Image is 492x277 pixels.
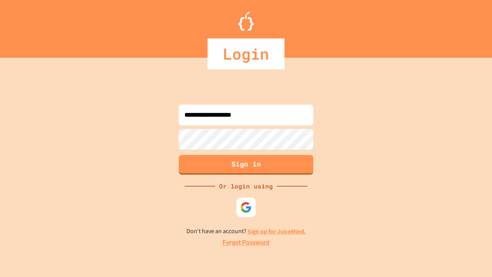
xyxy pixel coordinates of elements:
p: Don't have an account? [186,227,306,236]
button: Sign in [179,155,313,175]
div: Login [208,38,284,69]
iframe: chat widget [460,246,484,269]
img: google-icon.svg [240,202,252,213]
a: Sign up for JuiceMind. [248,227,306,235]
div: Or login using [215,182,277,191]
img: Logo.svg [238,12,254,31]
iframe: chat widget [428,213,484,245]
a: Forgot Password [223,238,269,247]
